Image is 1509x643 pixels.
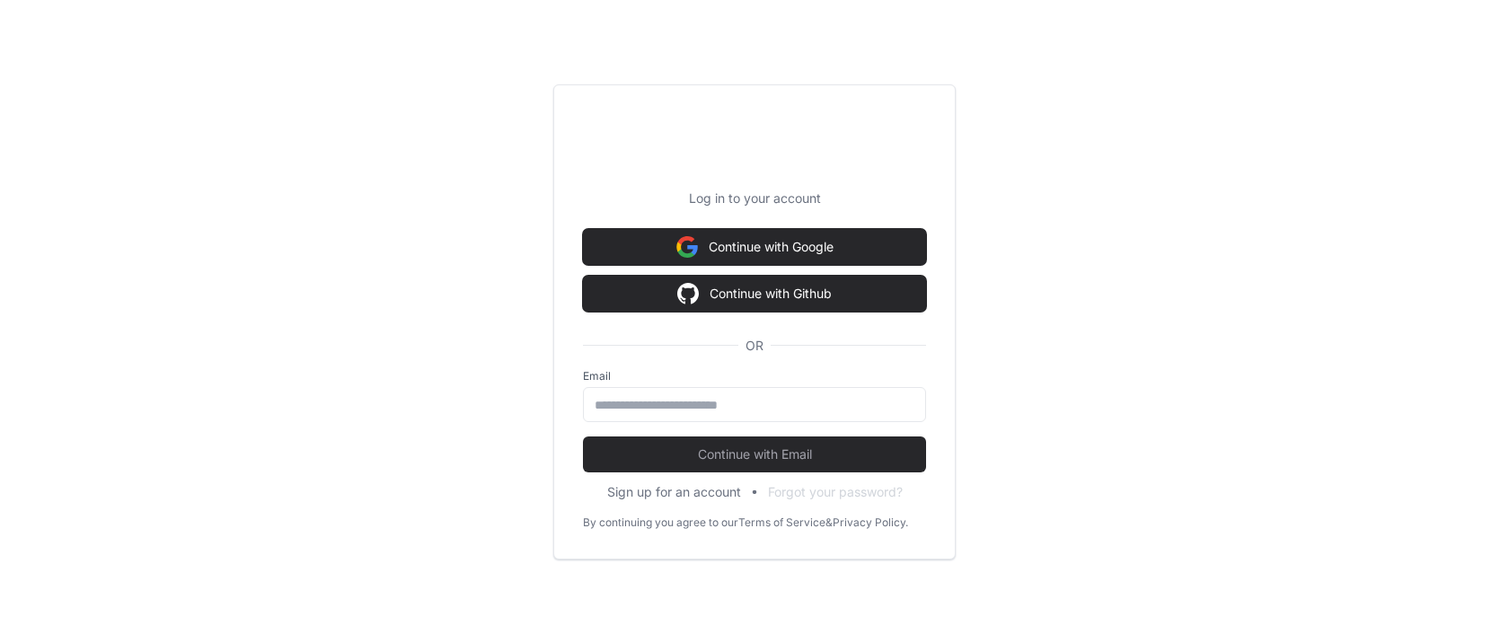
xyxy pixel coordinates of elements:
img: Sign in with google [677,276,699,312]
a: Terms of Service [738,515,825,530]
button: Sign up for an account [607,483,741,501]
span: OR [738,337,771,355]
button: Continue with Google [583,229,926,265]
span: Continue with Email [583,445,926,463]
label: Email [583,369,926,383]
button: Forgot your password? [768,483,903,501]
button: Continue with Github [583,276,926,312]
a: Privacy Policy. [833,515,908,530]
p: Log in to your account [583,189,926,207]
div: & [825,515,833,530]
img: Sign in with google [676,229,698,265]
button: Continue with Email [583,436,926,472]
div: By continuing you agree to our [583,515,738,530]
